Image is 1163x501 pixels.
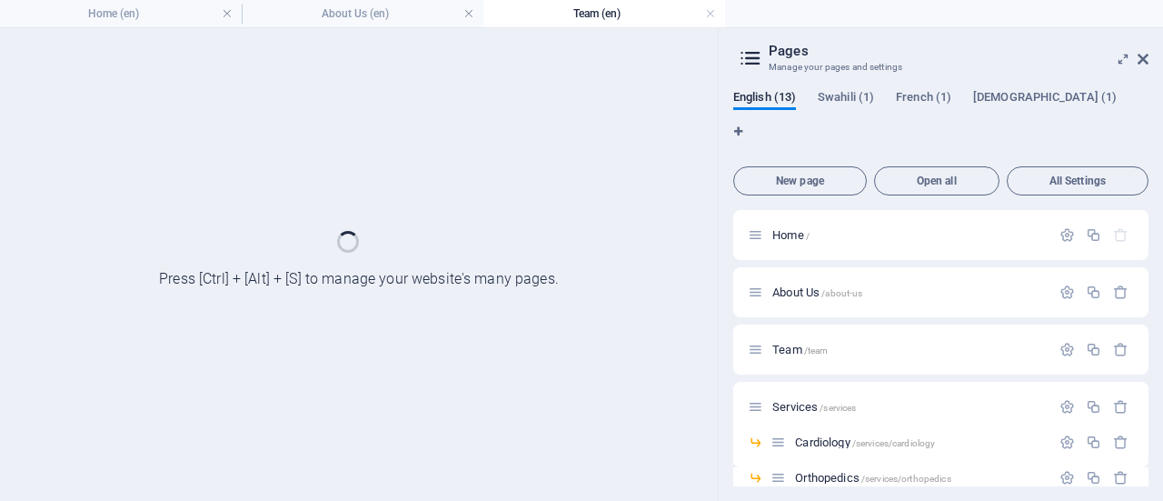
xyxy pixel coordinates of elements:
div: Settings [1059,399,1075,415]
span: French (1) [896,86,951,112]
div: Settings [1059,470,1075,486]
span: All Settings [1015,175,1140,186]
span: /services/orthopedics [861,474,951,484]
button: Open all [874,166,999,195]
button: All Settings [1007,166,1148,195]
span: [DEMOGRAPHIC_DATA] (1) [973,86,1117,112]
div: About Us/about-us [767,286,1050,298]
span: /services [820,403,856,413]
div: Duplicate [1086,470,1101,486]
span: Click to open page [795,471,950,485]
span: /team [804,346,829,356]
div: Orthopedics/services/orthopedics [790,472,1050,484]
div: Remove [1113,285,1128,300]
span: Click to open page [772,400,856,414]
h4: About Us (en) [242,4,483,24]
span: About Us [772,286,862,299]
h4: Team (en) [483,4,725,24]
div: Duplicate [1086,435,1101,450]
div: Remove [1113,342,1128,357]
div: Duplicate [1086,399,1101,415]
div: Duplicate [1086,285,1101,300]
span: /about-us [821,288,862,298]
div: Cardiology/services/cardiology [790,436,1050,448]
span: /services/cardiology [852,438,936,448]
div: Settings [1059,342,1075,357]
h2: Pages [769,43,1148,59]
span: Click to open page [795,436,935,449]
div: Settings [1059,227,1075,243]
h3: Manage your pages and settings [769,59,1112,75]
span: Open all [882,175,991,186]
div: Remove [1113,470,1128,486]
div: Remove [1113,435,1128,450]
span: Click to open page [772,228,810,242]
div: Services/services [767,401,1050,413]
div: Duplicate [1086,342,1101,357]
div: Duplicate [1086,227,1101,243]
div: Home/ [767,229,1050,241]
div: The startpage cannot be deleted [1113,227,1128,243]
div: Settings [1059,285,1075,300]
div: Language Tabs [733,90,1148,159]
div: Settings [1059,435,1075,450]
button: New page [733,166,867,195]
div: Team/team [767,344,1050,356]
span: New page [741,175,859,186]
span: Team [772,343,828,356]
span: English (13) [733,86,796,112]
span: Swahili (1) [818,86,874,112]
div: Remove [1113,399,1128,415]
span: / [806,231,810,241]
